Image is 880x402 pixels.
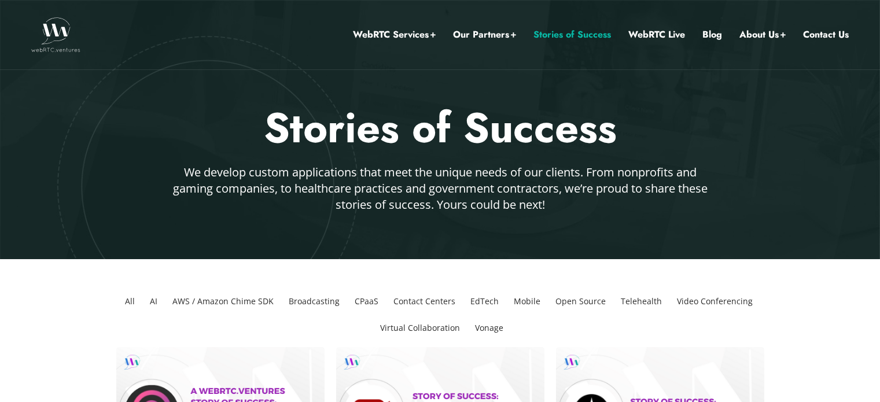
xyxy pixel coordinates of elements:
a: Stories of Success [533,27,611,42]
li: AI [145,288,162,315]
a: About Us [739,27,786,42]
a: Blog [702,27,722,42]
a: WebRTC Live [628,27,685,42]
li: AWS / Amazon Chime SDK [168,288,278,315]
li: Telehealth [616,288,667,315]
li: CPaaS [350,288,383,315]
a: Our Partners [453,27,516,42]
a: Contact Us [803,27,849,42]
li: EdTech [466,288,503,315]
li: All [120,288,139,315]
li: Vonage [470,315,508,341]
li: Virtual Collaboration [375,315,465,341]
h2: Stories of Success [102,101,779,156]
p: We develop custom applications that meet the unique needs of our clients. From nonprofits and gam... [170,164,711,213]
a: WebRTC Services [353,27,436,42]
li: Video Conferencing [672,288,757,315]
li: Broadcasting [284,288,344,315]
img: WebRTC.ventures [31,17,80,52]
li: Mobile [509,288,545,315]
li: Open Source [551,288,610,315]
li: Contact Centers [389,288,460,315]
